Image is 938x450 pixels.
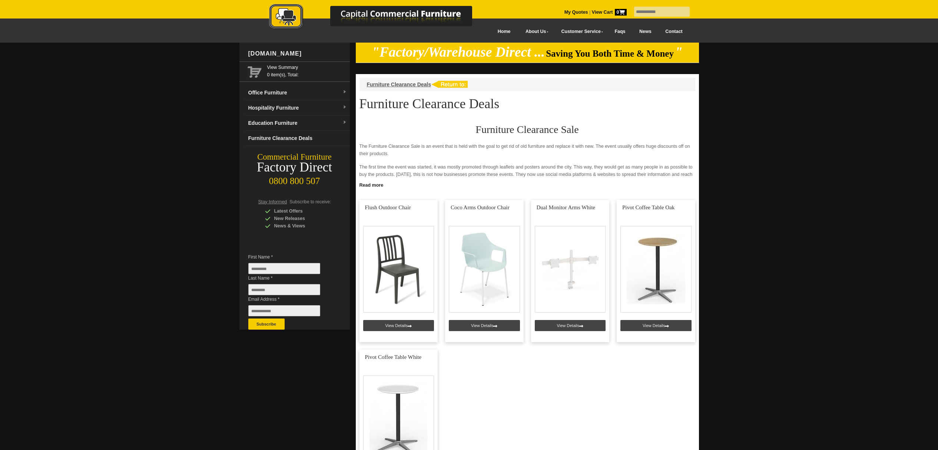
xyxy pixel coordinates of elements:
[675,44,683,60] em: "
[546,49,674,59] span: Saving You Both Time & Money
[289,199,331,204] span: Subscribe to receive:
[590,10,626,15] a: View Cart0
[248,284,320,295] input: Last Name *
[249,4,508,31] img: Capital Commercial Furniture Logo
[258,199,287,204] span: Stay Informed
[239,162,350,173] div: Factory Direct
[248,319,285,330] button: Subscribe
[248,305,320,316] input: Email Address *
[359,124,695,135] h2: Furniture Clearance Sale
[564,10,588,15] a: My Quotes
[239,172,350,186] div: 0800 800 507
[245,100,350,116] a: Hospitality Furnituredropdown
[517,23,553,40] a: About Us
[265,215,335,222] div: New Releases
[245,116,350,131] a: Education Furnituredropdown
[267,64,347,77] span: 0 item(s), Total:
[342,120,347,125] img: dropdown
[267,64,347,71] a: View Summary
[372,44,545,60] em: "Factory/Warehouse Direct ...
[248,263,320,274] input: First Name *
[359,163,695,186] p: The first time the event was started, it was mostly promoted through leaflets and posters around ...
[608,23,633,40] a: Faqs
[367,81,431,87] a: Furniture Clearance Deals
[431,81,468,88] img: return to
[245,43,350,65] div: [DOMAIN_NAME]
[342,90,347,94] img: dropdown
[592,10,627,15] strong: View Cart
[248,296,331,303] span: Email Address *
[245,85,350,100] a: Office Furnituredropdown
[632,23,658,40] a: News
[248,274,331,282] span: Last Name *
[342,105,347,110] img: dropdown
[245,131,350,146] a: Furniture Clearance Deals
[248,253,331,261] span: First Name *
[265,222,335,230] div: News & Views
[553,23,607,40] a: Customer Service
[658,23,689,40] a: Contact
[356,180,699,189] a: Click to read more
[249,4,508,33] a: Capital Commercial Furniture Logo
[359,97,695,111] h1: Furniture Clearance Deals
[359,143,695,157] p: The Furniture Clearance Sale is an event that is held with the goal to get rid of old furniture a...
[615,9,627,16] span: 0
[265,207,335,215] div: Latest Offers
[239,152,350,162] div: Commercial Furniture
